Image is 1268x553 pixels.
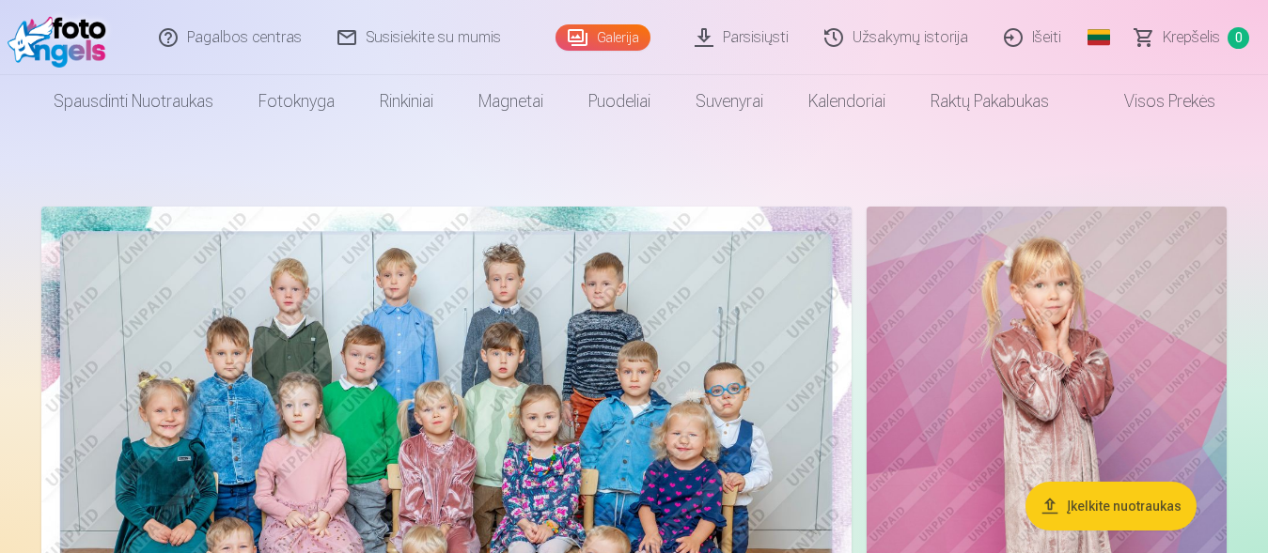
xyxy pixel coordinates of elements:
[673,75,786,128] a: Suvenyrai
[786,75,908,128] a: Kalendoriai
[908,75,1072,128] a: Raktų pakabukas
[456,75,566,128] a: Magnetai
[1228,27,1249,49] span: 0
[1072,75,1238,128] a: Visos prekės
[556,24,650,51] a: Galerija
[236,75,357,128] a: Fotoknyga
[1163,26,1220,49] span: Krepšelis
[8,8,116,68] img: /fa2
[1025,482,1197,530] button: Įkelkite nuotraukas
[566,75,673,128] a: Puodeliai
[357,75,456,128] a: Rinkiniai
[31,75,236,128] a: Spausdinti nuotraukas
